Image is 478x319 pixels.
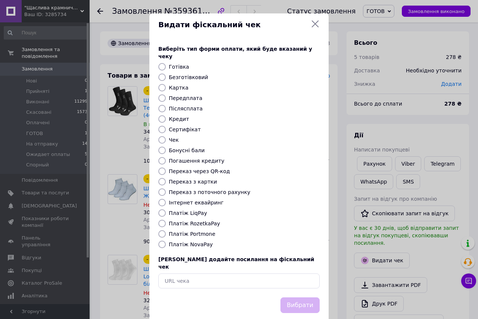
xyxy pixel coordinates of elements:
[169,147,205,153] label: Бонусні бали
[169,200,224,206] label: Інтернет еквайринг
[158,19,308,30] span: Видати фіскальний чек
[169,64,189,70] label: Готівка
[169,74,208,80] label: Безготівковий
[169,231,215,237] label: Платіж Portmone
[169,168,230,174] label: Переказ через QR-код
[169,85,189,91] label: Картка
[169,126,201,132] label: Сертифікат
[169,189,250,195] label: Переказ з поточного рахунку
[158,256,314,270] span: [PERSON_NAME] додайте посилання на фіскальний чек
[169,179,217,185] label: Переказ з картки
[169,106,203,112] label: Післясплата
[169,137,179,143] label: Чек
[169,95,202,101] label: Передплата
[169,221,220,226] label: Платіж RozetkaPay
[158,273,320,288] input: URL чека
[169,210,207,216] label: Платіж LiqPay
[169,241,213,247] label: Платіж NovaPay
[169,116,189,122] label: Кредит
[169,158,224,164] label: Погашення кредиту
[158,46,312,59] span: Виберіть тип форми оплати, який буде вказаний у чеку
